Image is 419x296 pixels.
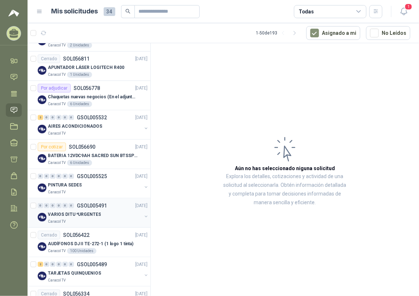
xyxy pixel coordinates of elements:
div: Cerrado [38,54,60,63]
span: search [125,9,130,14]
p: SOL056811 [63,56,90,61]
button: No Leídos [366,26,410,40]
a: 0 0 0 0 0 0 GSOL005525[DATE] Company LogoPINTURA SEDESCaracol TV [38,172,149,195]
p: Caracol TV [48,248,66,254]
div: 1 - 50 de 193 [256,27,300,39]
a: Por cotizarSOL056690[DATE] Company LogoBATERIA 12VDC9AH SACRED SUN BTSSP12-9HRCaracol TV6 Unidades [28,140,150,169]
p: TARJETAS QUINQUENIOS [48,270,101,277]
div: 0 [56,203,62,208]
p: Caracol TV [48,72,66,78]
a: Por adjudicarSOL056778[DATE] Company LogoChaquetas nuevas negocios (En el adjunto mas informacion... [28,81,150,110]
div: 0 [38,174,43,179]
button: Asignado a mi [306,26,360,40]
div: 0 [38,203,43,208]
p: [DATE] [135,261,148,268]
div: 6 Unidades [67,101,92,107]
div: 0 [56,115,62,120]
p: GSOL005532 [77,115,107,120]
a: 0 0 0 0 0 0 GSOL005491[DATE] Company LogoVARIOS DITU *URGENTESCaracol TV [38,201,149,225]
img: Logo peakr [8,9,19,17]
div: 0 [69,262,74,267]
p: Chaquetas nuevas negocios (En el adjunto mas informacion) [48,94,138,100]
div: Cerrado [38,231,60,239]
p: [DATE] [135,85,148,92]
img: Company Logo [38,66,46,75]
span: 34 [104,7,115,16]
p: VARIOS DITU *URGENTES [48,211,101,218]
a: CerradoSOL056811[DATE] Company LogoAPUNTADOR LÁSER LOGITECH R400Caracol TV1 Unidades [28,52,150,81]
img: Company Logo [38,184,46,192]
h3: Aún no has seleccionado niguna solicitud [235,164,335,172]
div: 0 [44,174,49,179]
p: APUNTADOR LÁSER LOGITECH R400 [48,64,124,71]
button: 1 [397,5,410,18]
p: AIRES ACONDICIONADOS [48,123,102,130]
h1: Mis solicitudes [51,6,98,17]
img: Company Logo [38,125,46,133]
p: SOL056422 [63,233,90,238]
p: Caracol TV [48,101,66,107]
div: 0 [69,115,74,120]
div: 0 [69,174,74,179]
div: Por adjudicar [38,84,71,92]
p: SOL056778 [74,86,100,91]
div: 2 [38,115,43,120]
p: Caracol TV [48,219,66,225]
p: Caracol TV [48,42,66,48]
p: SOL056690 [69,144,95,149]
div: 100 Unidades [67,248,96,254]
div: 0 [62,174,68,179]
p: Caracol TV [48,131,66,136]
a: 2 0 0 0 0 0 GSOL005489[DATE] Company LogoTARJETAS QUINQUENIOSCaracol TV [38,260,149,283]
p: GSOL005491 [77,203,107,208]
span: 1 [405,3,412,10]
div: 0 [69,203,74,208]
div: 0 [50,203,55,208]
img: Company Logo [38,154,46,163]
div: Por cotizar [38,143,66,151]
div: 0 [62,262,68,267]
p: Explora los detalles, cotizaciones y actividad de una solicitud al seleccionarla. Obtén informaci... [223,172,347,207]
div: 1 Unidades [67,72,92,78]
p: GSOL005525 [77,174,107,179]
div: 0 [56,262,62,267]
div: Todas [299,8,314,16]
p: Caracol TV [48,189,66,195]
div: 0 [62,203,68,208]
div: 6 Unidades [67,160,92,166]
p: Caracol TV [48,277,66,283]
div: 0 [44,203,49,208]
p: AUDÍFONOS DJ II TE-272-1 (1 logo 1 tinta) [48,240,133,247]
p: [DATE] [135,114,148,121]
p: Caracol TV [48,160,66,166]
p: [DATE] [135,173,148,180]
img: Company Logo [38,213,46,222]
img: Company Logo [38,242,46,251]
img: Company Logo [38,95,46,104]
div: 0 [44,115,49,120]
img: Company Logo [38,272,46,280]
div: 0 [50,115,55,120]
p: [DATE] [135,202,148,209]
div: 0 [62,115,68,120]
a: 2 0 0 0 0 0 GSOL005532[DATE] Company LogoAIRES ACONDICIONADOSCaracol TV [38,113,149,136]
div: 0 [44,262,49,267]
div: 0 [50,174,55,179]
div: 2 Unidades [67,42,92,48]
a: CerradoSOL056422[DATE] Company LogoAUDÍFONOS DJ II TE-272-1 (1 logo 1 tinta)Caracol TV100 Unidades [28,228,150,257]
p: GSOL005489 [77,262,107,267]
p: [DATE] [135,55,148,62]
div: 0 [56,174,62,179]
p: PINTURA SEDES [48,182,82,189]
div: 2 [38,262,43,267]
p: [DATE] [135,232,148,239]
p: [DATE] [135,144,148,151]
p: BATERIA 12VDC9AH SACRED SUN BTSSP12-9HR [48,152,138,159]
div: 0 [50,262,55,267]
